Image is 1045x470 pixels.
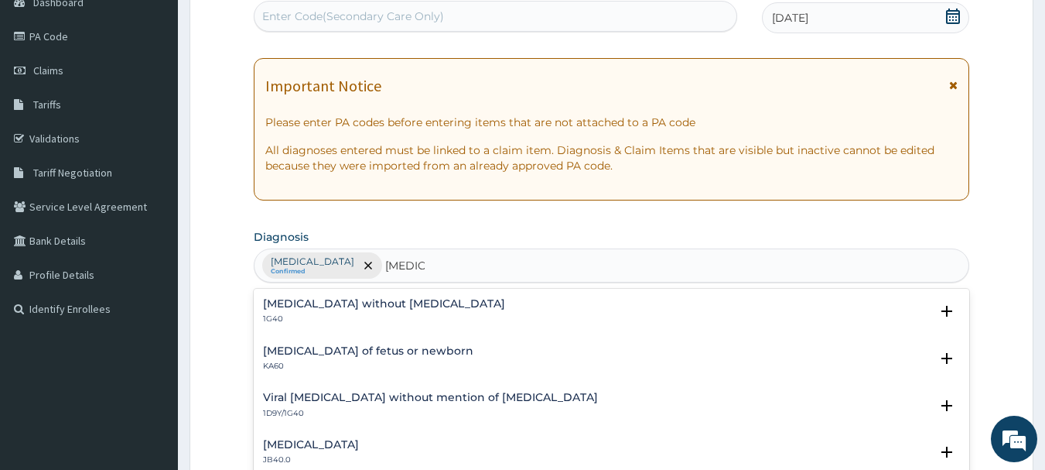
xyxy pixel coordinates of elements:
[937,396,956,415] i: open select status
[33,98,61,111] span: Tariffs
[361,259,375,273] span: remove selection option
[262,9,444,24] div: Enter Code(Secondary Care Only)
[265,142,958,173] p: All diagnoses entered must be linked to a claim item. Diagnosis & Claim Items that are visible bu...
[90,138,213,294] span: We're online!
[263,345,473,357] h4: [MEDICAL_DATA] of fetus or newborn
[772,10,808,26] span: [DATE]
[263,455,359,465] p: JB40.0
[265,115,958,130] p: Please enter PA codes before entering items that are not attached to a PA code
[263,439,359,451] h4: [MEDICAL_DATA]
[271,268,354,276] small: Confirmed
[33,166,112,180] span: Tariff Negotiation
[937,302,956,321] i: open select status
[80,87,260,107] div: Chat with us now
[263,392,598,403] h4: Viral [MEDICAL_DATA] without mention of [MEDICAL_DATA]
[937,443,956,461] i: open select status
[29,77,63,116] img: d_794563401_company_1708531726252_794563401
[263,408,598,419] p: 1D9Y/1G40
[937,349,956,368] i: open select status
[33,63,63,77] span: Claims
[265,77,381,94] h1: Important Notice
[254,229,309,245] label: Diagnosis
[8,309,295,363] textarea: Type your message and hit 'Enter'
[263,314,505,324] p: 1G40
[254,8,291,45] div: Minimize live chat window
[263,298,505,310] h4: [MEDICAL_DATA] without [MEDICAL_DATA]
[263,361,473,372] p: KA60
[271,256,354,268] p: [MEDICAL_DATA]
